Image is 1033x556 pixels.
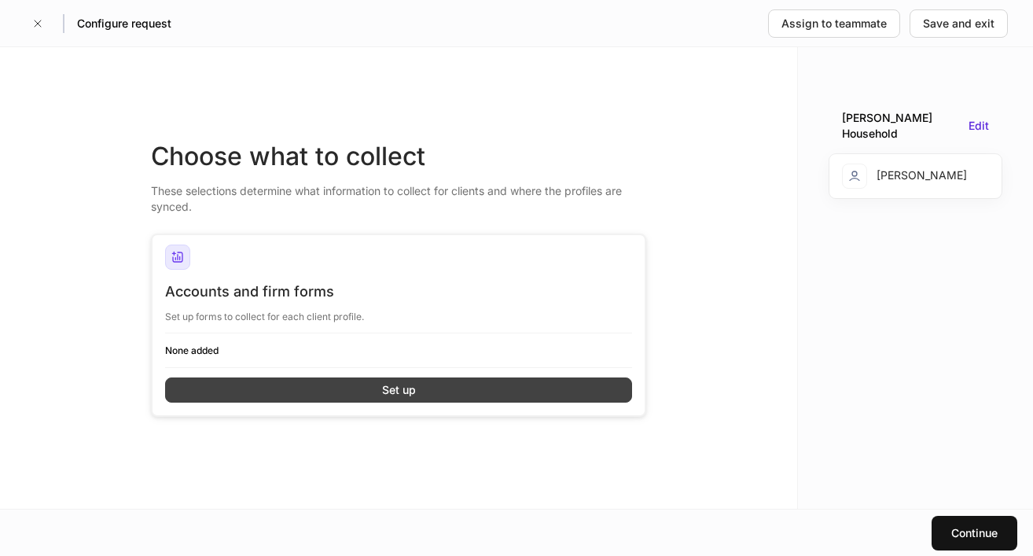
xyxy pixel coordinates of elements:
div: These selections determine what information to collect for clients and where the profiles are syn... [151,174,646,215]
div: Choose what to collect [151,139,646,174]
button: Assign to teammate [768,9,900,38]
button: Edit [969,118,989,134]
div: [PERSON_NAME] [842,164,967,189]
h6: None added [165,343,632,358]
h5: Configure request [77,16,171,31]
div: Assign to teammate [781,16,887,31]
div: Continue [951,525,998,541]
div: Accounts and firm forms [165,282,632,301]
div: Save and exit [923,16,994,31]
button: Save and exit [910,9,1008,38]
div: Set up [382,382,416,398]
div: Set up forms to collect for each client profile. [165,301,632,323]
div: [PERSON_NAME] Household [842,110,962,142]
button: Continue [932,516,1017,550]
button: Set up [165,377,632,403]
